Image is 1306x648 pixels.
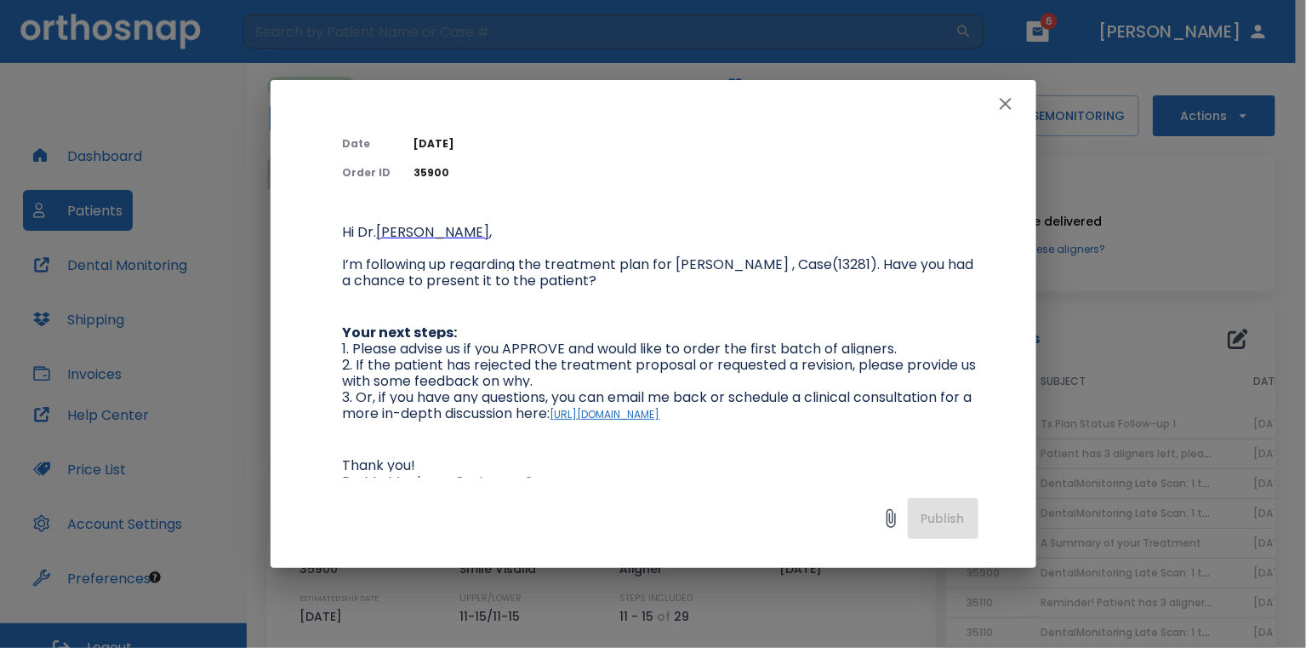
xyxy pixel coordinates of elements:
span: Thank you! Dr. Mo Machaar, Customer Success Orthosnap [343,456,580,508]
p: [DATE] [414,136,978,152]
p: Order ID [343,165,394,181]
p: Date [343,136,394,152]
span: [PERSON_NAME] [377,222,490,242]
a: [PERSON_NAME] [377,226,490,240]
span: Hi Dr. [343,222,377,242]
span: , I’m following up regarding the treatment plan for [PERSON_NAME] , Case(13281). Have you had a c... [343,222,978,290]
strong: Your next steps: [343,323,458,342]
a: [URL][DOMAIN_NAME] [550,407,660,421]
p: 35900 [414,165,978,181]
span: 1. Please advise us if you APPROVE and would like to order the first batch of aligners. 2. If the... [343,323,980,423]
